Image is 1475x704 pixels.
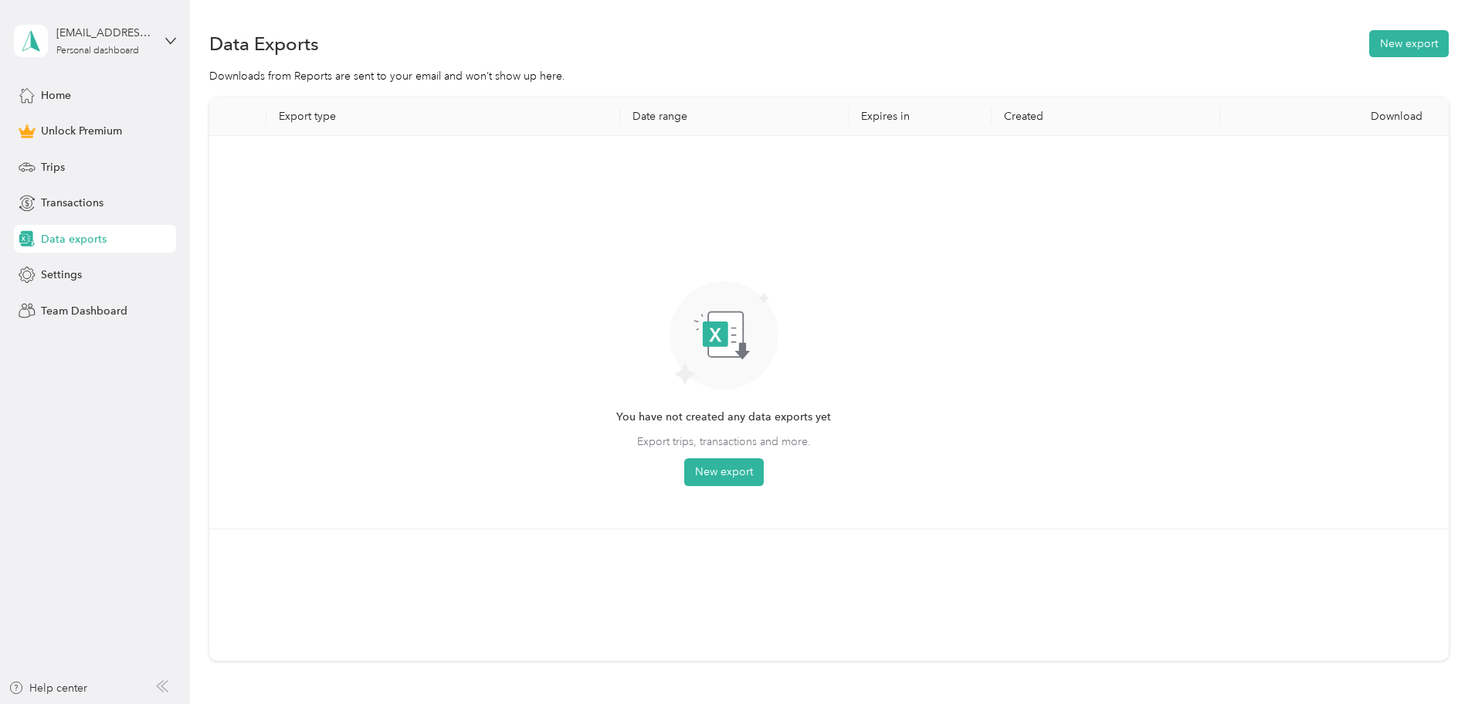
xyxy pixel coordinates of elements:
[56,46,139,56] div: Personal dashboard
[41,303,127,319] span: Team Dashboard
[620,97,849,136] th: Date range
[849,97,992,136] th: Expires in
[41,159,65,175] span: Trips
[209,36,319,52] h1: Data Exports
[1369,30,1449,57] button: New export
[1389,617,1475,704] iframe: Everlance-gr Chat Button Frame
[56,25,153,41] div: [EMAIL_ADDRESS][DOMAIN_NAME]
[684,458,764,486] button: New export
[41,87,71,104] span: Home
[41,195,103,211] span: Transactions
[209,68,1449,84] div: Downloads from Reports are sent to your email and won’t show up here.
[616,409,831,426] span: You have not created any data exports yet
[41,231,107,247] span: Data exports
[266,97,620,136] th: Export type
[41,267,82,283] span: Settings
[8,680,87,696] button: Help center
[637,434,811,450] span: Export trips, transactions and more.
[1233,110,1436,123] div: Download
[41,123,122,139] span: Unlock Premium
[992,97,1220,136] th: Created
